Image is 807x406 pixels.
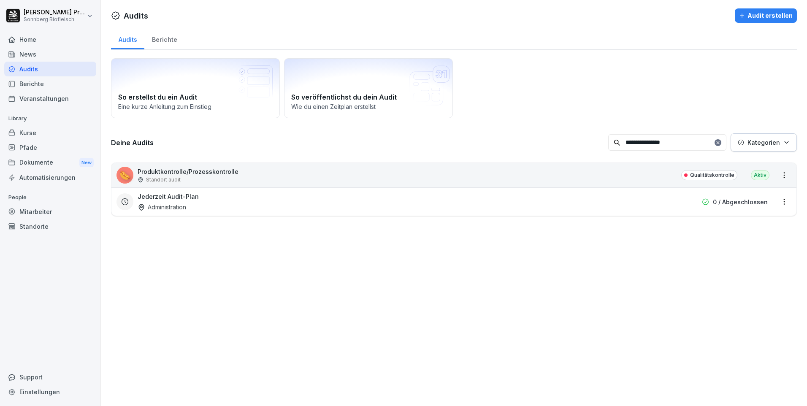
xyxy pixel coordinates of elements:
[291,102,446,111] p: Wie du einen Zeitplan erstellst
[747,138,780,147] p: Kategorien
[4,32,96,47] a: Home
[4,47,96,62] a: News
[690,171,734,179] p: Qualitätskontrolle
[138,167,238,176] p: Produktkontrolle/Prozesskontrolle
[4,155,96,171] a: DokumenteNew
[138,192,199,201] h3: Jederzeit Audit-Plan
[4,170,96,185] a: Automatisierungen
[24,16,85,22] p: Sonnberg Biofleisch
[111,58,280,118] a: So erstellst du ein AuditEine kurze Anleitung zum Einstieg
[118,102,273,111] p: Eine kurze Anleitung zum Einstieg
[124,10,148,22] h1: Audits
[146,176,181,184] p: Standort audit
[4,155,96,171] div: Dokumente
[731,133,797,152] button: Kategorien
[4,219,96,234] a: Standorte
[291,92,446,102] h2: So veröffentlichst du dein Audit
[4,62,96,76] a: Audits
[144,28,184,49] a: Berichte
[4,370,96,384] div: Support
[713,198,768,206] p: 0 / Abgeschlossen
[111,28,144,49] a: Audits
[284,58,453,118] a: So veröffentlichst du dein AuditWie du einen Zeitplan erstellst
[4,204,96,219] a: Mitarbeiter
[735,8,797,23] button: Audit erstellen
[4,384,96,399] a: Einstellungen
[111,138,604,147] h3: Deine Audits
[751,170,769,180] div: Aktiv
[4,125,96,140] a: Kurse
[24,9,85,16] p: [PERSON_NAME] Preßlauer
[118,92,273,102] h2: So erstellst du ein Audit
[138,203,186,211] div: Administration
[116,167,133,184] div: 🌭
[79,158,94,168] div: New
[4,140,96,155] a: Pfade
[4,91,96,106] a: Veranstaltungen
[4,76,96,91] a: Berichte
[4,112,96,125] p: Library
[4,191,96,204] p: People
[739,11,793,20] div: Audit erstellen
